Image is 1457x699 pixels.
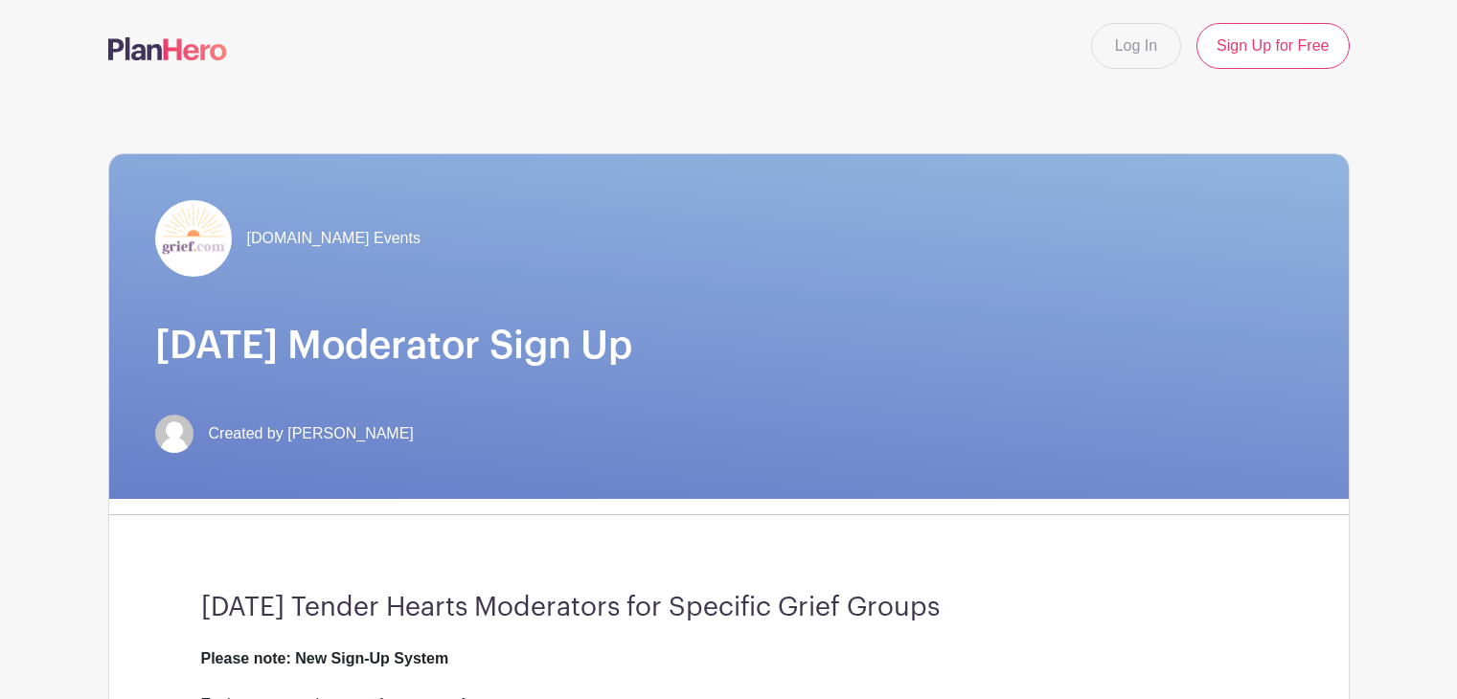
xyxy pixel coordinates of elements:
h1: [DATE] Moderator Sign Up [155,323,1303,369]
a: Sign Up for Free [1196,23,1349,69]
img: grief-logo-planhero.png [155,200,232,277]
img: logo-507f7623f17ff9eddc593b1ce0a138ce2505c220e1c5a4e2b4648c50719b7d32.svg [108,37,227,60]
h3: [DATE] Tender Hearts Moderators for Specific Grief Groups [201,592,1257,624]
a: Log In [1091,23,1181,69]
span: [DOMAIN_NAME] Events [247,227,421,250]
strong: Please note: New Sign-Up System [201,650,449,666]
img: default-ce2991bfa6775e67f084385cd625a349d9dcbb7a52a09fb2fda1e96e2d18dcdb.png [155,415,194,453]
span: Created by [PERSON_NAME] [209,422,414,445]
